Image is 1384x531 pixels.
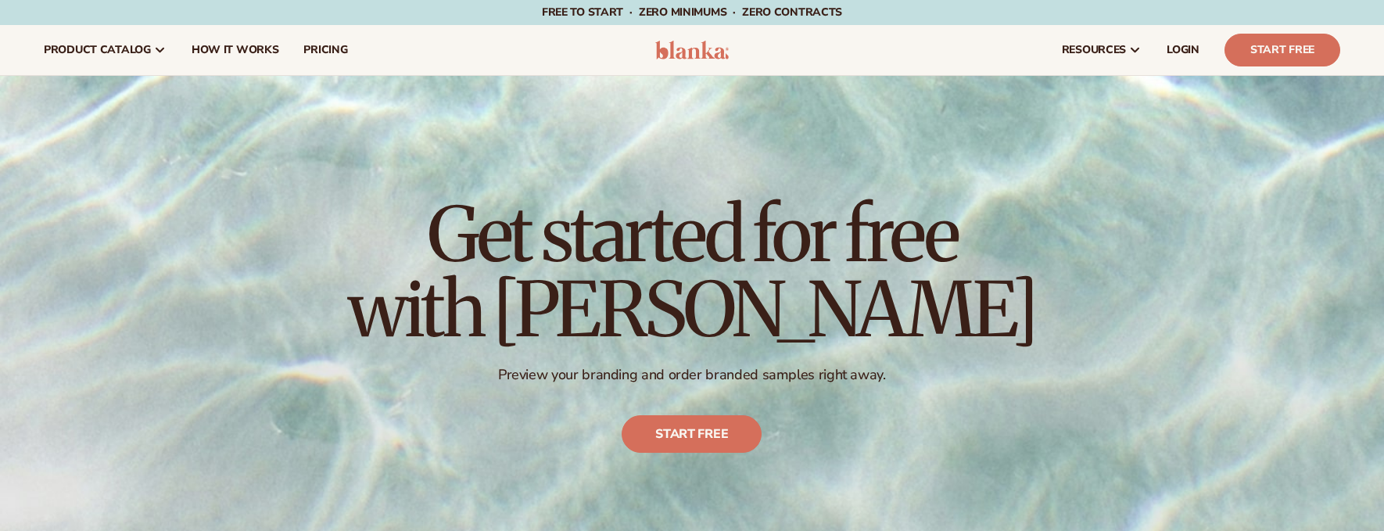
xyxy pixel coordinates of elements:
[1167,44,1199,56] span: LOGIN
[291,25,360,75] a: pricing
[348,197,1036,347] h1: Get started for free with [PERSON_NAME]
[348,366,1036,384] p: Preview your branding and order branded samples right away.
[1062,44,1126,56] span: resources
[655,41,730,59] img: logo
[622,416,762,454] a: Start free
[1049,25,1154,75] a: resources
[31,25,179,75] a: product catalog
[192,44,279,56] span: How It Works
[542,5,842,20] span: Free to start · ZERO minimums · ZERO contracts
[1224,34,1340,66] a: Start Free
[179,25,292,75] a: How It Works
[44,44,151,56] span: product catalog
[1154,25,1212,75] a: LOGIN
[303,44,347,56] span: pricing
